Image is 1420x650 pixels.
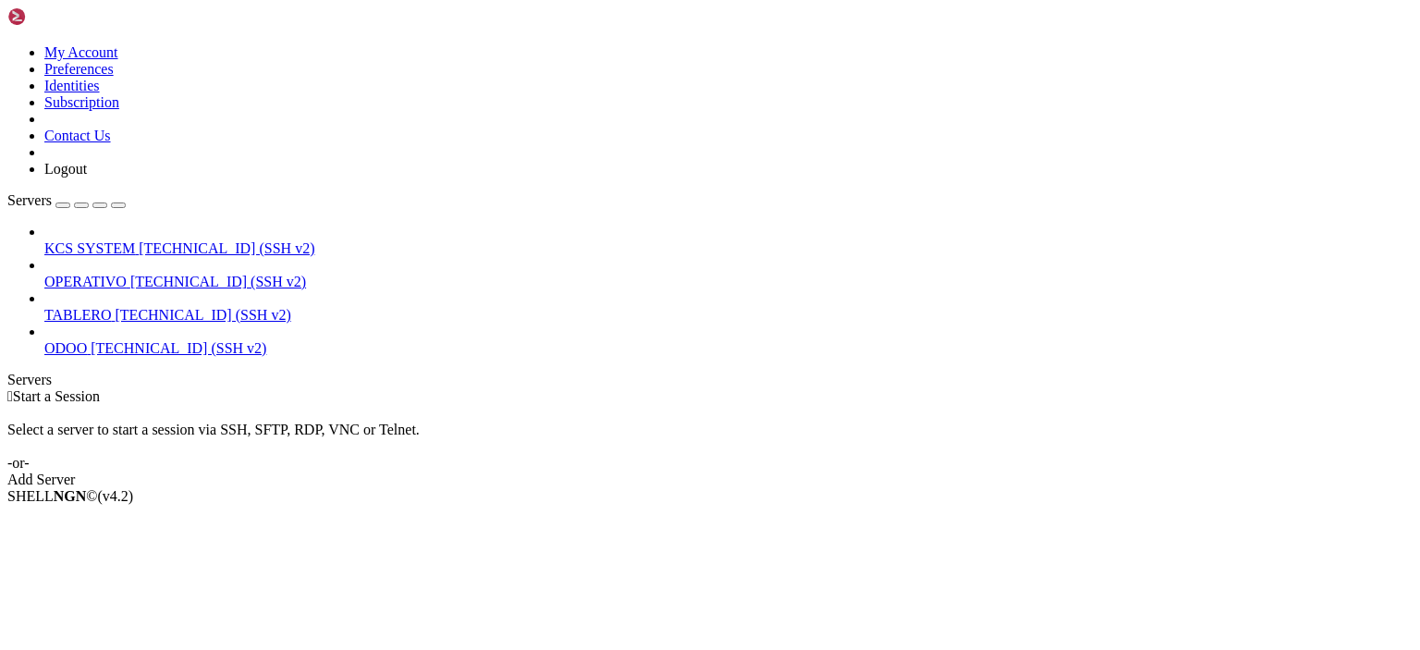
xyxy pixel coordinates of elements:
span: TABLERO [44,307,112,323]
li: OPERATIVO [TECHNICAL_ID] (SSH v2) [44,257,1413,290]
span: 4.2.0 [98,488,134,504]
div: Select a server to start a session via SSH, SFTP, RDP, VNC or Telnet. -or- [7,405,1413,472]
li: TABLERO [TECHNICAL_ID] (SSH v2) [44,290,1413,324]
a: ODOO [TECHNICAL_ID] (SSH v2) [44,340,1413,357]
span: [TECHNICAL_ID] (SSH v2) [116,307,291,323]
a: Servers [7,192,126,208]
b: NGN [54,488,87,504]
span: [TECHNICAL_ID] (SSH v2) [91,340,266,356]
a: OPERATIVO [TECHNICAL_ID] (SSH v2) [44,274,1413,290]
a: Logout [44,161,87,177]
span: ODOO [44,340,87,356]
a: Contact Us [44,128,111,143]
div: Servers [7,372,1413,388]
a: My Account [44,44,118,60]
a: KCS SYSTEM [TECHNICAL_ID] (SSH v2) [44,240,1413,257]
span:  [7,388,13,404]
span: OPERATIVO [44,274,127,289]
a: TABLERO [TECHNICAL_ID] (SSH v2) [44,307,1413,324]
img: Shellngn [7,7,114,26]
a: Preferences [44,61,114,77]
span: KCS SYSTEM [44,240,135,256]
span: [TECHNICAL_ID] (SSH v2) [130,274,306,289]
span: SHELL © [7,488,133,504]
li: ODOO [TECHNICAL_ID] (SSH v2) [44,324,1413,357]
li: KCS SYSTEM [TECHNICAL_ID] (SSH v2) [44,224,1413,257]
div: Add Server [7,472,1413,488]
a: Identities [44,78,100,93]
span: [TECHNICAL_ID] (SSH v2) [139,240,314,256]
a: Subscription [44,94,119,110]
span: Start a Session [13,388,100,404]
span: Servers [7,192,52,208]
